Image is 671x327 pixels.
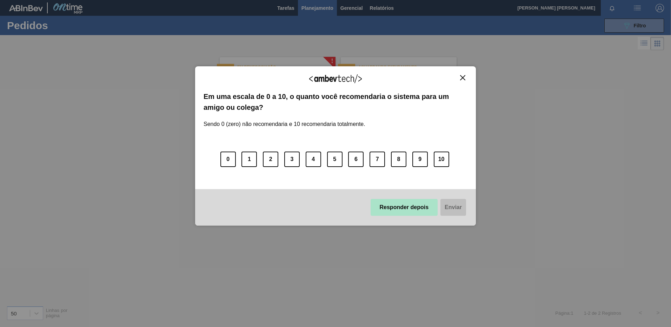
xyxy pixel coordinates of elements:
button: 0 [220,152,236,167]
label: Em uma escala de 0 a 10, o quanto você recomendaria o sistema para um amigo ou colega? [204,91,467,113]
button: 9 [412,152,428,167]
button: 8 [391,152,406,167]
button: Close [458,75,467,81]
img: Close [460,75,465,80]
img: Logo Ambevtech [309,74,362,83]
button: 10 [434,152,449,167]
button: 1 [241,152,257,167]
button: 5 [327,152,343,167]
button: 7 [370,152,385,167]
button: 2 [263,152,278,167]
button: Responder depois [371,199,438,216]
button: 3 [284,152,300,167]
button: 4 [306,152,321,167]
label: Sendo 0 (zero) não recomendaria e 10 recomendaria totalmente. [204,113,365,127]
button: 6 [348,152,364,167]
